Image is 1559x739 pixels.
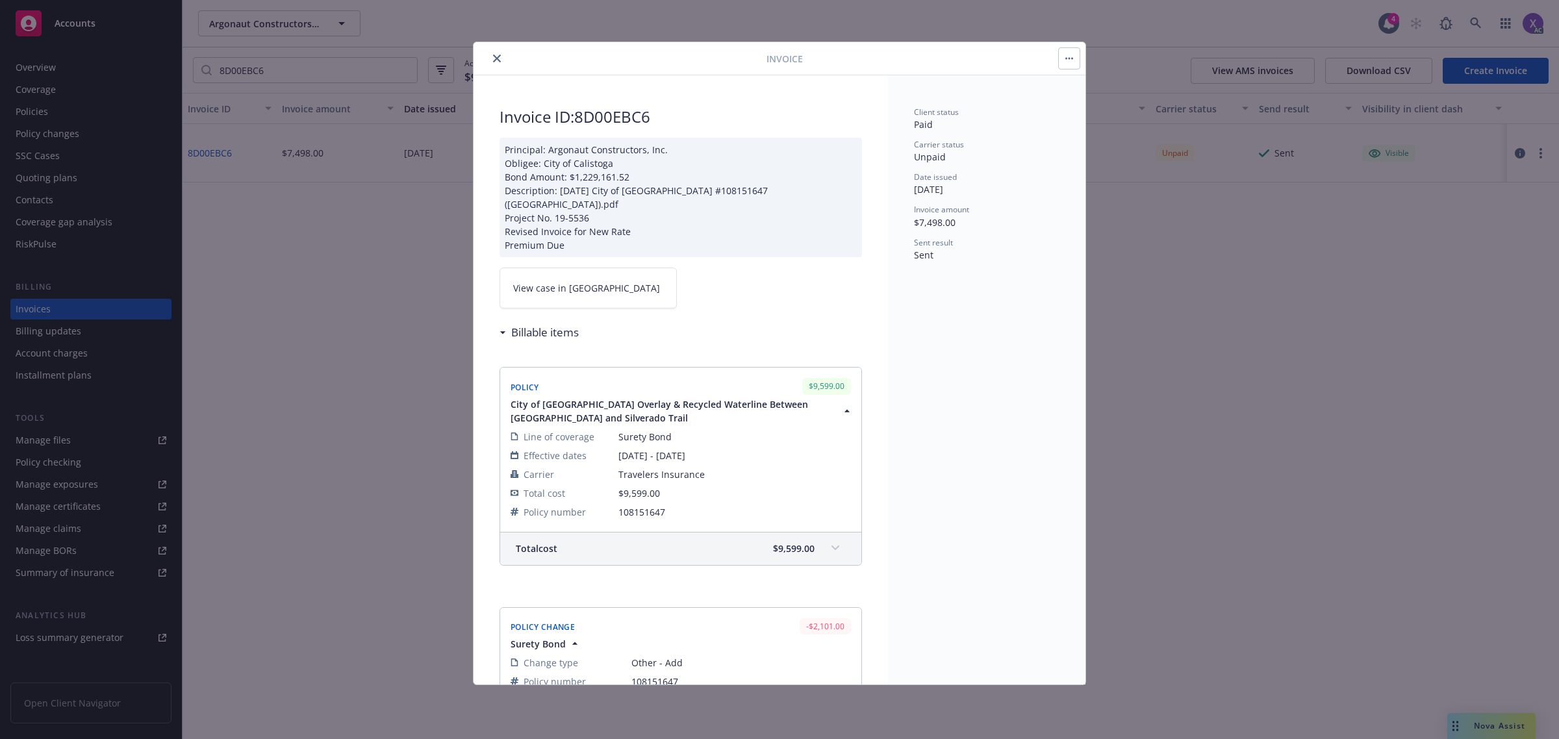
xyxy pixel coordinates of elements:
span: View case in [GEOGRAPHIC_DATA] [513,281,660,295]
span: Surety Bond [511,637,566,651]
span: Sent result [914,237,953,248]
span: Invoice amount [914,204,969,215]
span: Line of coverage [524,430,594,444]
span: $9,599.00 [618,487,660,499]
span: Carrier [524,468,554,481]
span: $9,599.00 [773,542,815,555]
span: Carrier status [914,139,964,150]
span: Client status [914,106,959,118]
span: Date issued [914,171,957,182]
span: Policy Change [511,621,575,633]
span: Unpaid [914,151,946,163]
span: 108151647 [618,505,851,519]
a: View case in [GEOGRAPHIC_DATA] [500,268,677,308]
div: $9,599.00 [802,378,851,394]
span: Policy number [524,675,586,688]
button: City of [GEOGRAPHIC_DATA] Overlay & Recycled Waterline Between [GEOGRAPHIC_DATA] and Silverado Trail [511,397,854,425]
button: close [489,51,505,66]
div: -$2,101.00 [800,618,851,634]
span: Surety Bond [618,430,851,444]
button: Surety Bond [511,637,581,651]
span: Change type [524,656,578,670]
div: Billable items [500,324,579,341]
span: Total cost [524,486,565,500]
span: Policy [511,382,539,393]
span: City of [GEOGRAPHIC_DATA] Overlay & Recycled Waterline Between [GEOGRAPHIC_DATA] and Silverado Trail [511,397,838,425]
span: Travelers Insurance [618,468,851,481]
span: Total cost [516,542,557,555]
div: Principal: Argonaut Constructors, Inc. Obligee: City of Calistoga Bond Amount: $1,229,161.52 Desc... [500,138,862,257]
h2: Invoice ID: 8D00EBC6 [500,106,862,127]
span: Invoice [767,52,803,66]
span: Paid [914,118,933,131]
span: [DATE] - [DATE] [618,449,851,462]
span: Other - Add [631,656,851,670]
span: [DATE] [914,183,943,195]
h3: Billable items [511,324,579,341]
span: Effective dates [524,449,587,462]
div: Totalcost$9,599.00 [500,532,861,565]
span: $7,498.00 [914,216,956,229]
span: 108151647 [631,675,851,688]
span: Sent [914,249,933,261]
span: Policy number [524,505,586,519]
